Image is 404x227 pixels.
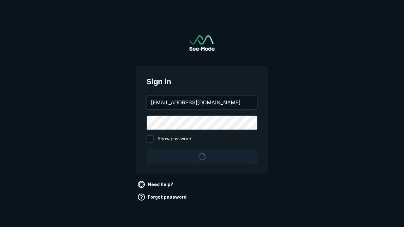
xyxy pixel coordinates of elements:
input: your@email.com [147,96,257,109]
img: See-Mode Logo [189,35,215,51]
a: Go to sign in [189,35,215,51]
a: Forgot password [136,192,189,202]
a: Need help? [136,179,176,189]
span: Sign in [146,76,258,87]
span: Show password [158,135,191,143]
